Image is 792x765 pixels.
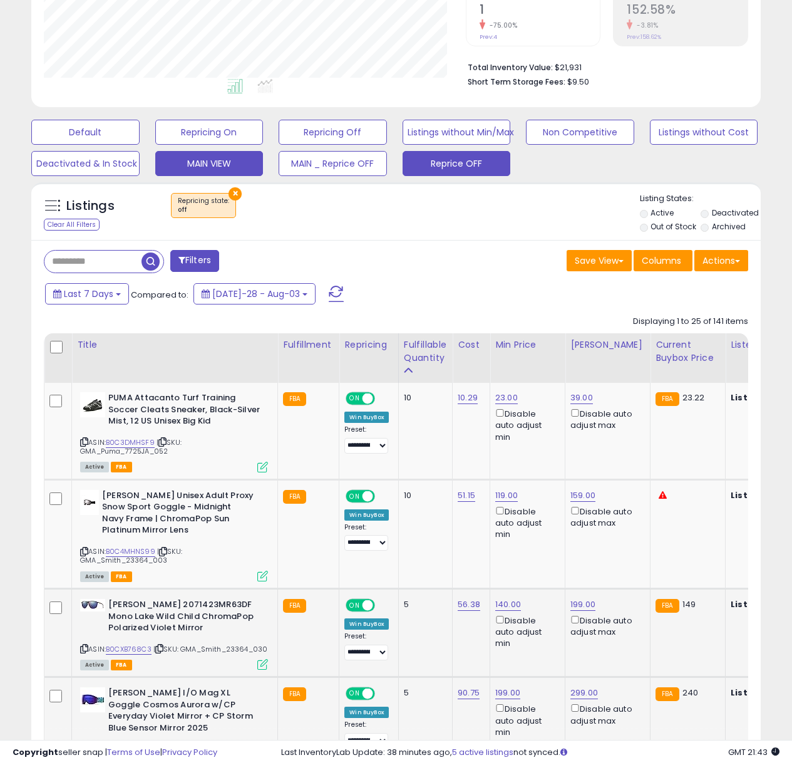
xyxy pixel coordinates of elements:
[495,702,555,738] div: Disable auto adjust min
[731,687,788,699] b: Listed Price:
[344,509,389,521] div: Win BuyBox
[373,689,393,699] span: OFF
[111,571,132,582] span: FBA
[373,600,393,611] span: OFF
[283,687,306,701] small: FBA
[281,747,779,759] div: Last InventoryLab Update: 38 minutes ago, not synced.
[694,250,748,271] button: Actions
[193,283,316,304] button: [DATE]-28 - Aug-03
[373,491,393,501] span: OFF
[495,687,520,699] a: 199.00
[651,207,674,218] label: Active
[80,660,109,670] span: All listings currently available for purchase on Amazon
[452,746,513,758] a: 5 active listings
[344,618,389,630] div: Win BuyBox
[80,392,268,471] div: ASIN:
[80,490,99,515] img: 21+dZD5GCeL._SL40_.jpg
[64,288,113,300] span: Last 7 Days
[570,392,593,404] a: 39.00
[567,250,632,271] button: Save View
[106,546,155,557] a: B0C4MHNS99
[627,3,748,19] h2: 152.58%
[279,151,387,176] button: MAIN _ Reprice OFF
[656,392,679,406] small: FBA
[13,747,217,759] div: seller snap | |
[656,687,679,701] small: FBA
[404,490,443,501] div: 10
[731,392,788,403] b: Listed Price:
[480,33,497,41] small: Prev: 4
[468,59,739,74] li: $21,931
[347,600,363,611] span: ON
[373,393,393,404] span: OFF
[570,687,598,699] a: 299.00
[495,338,560,351] div: Min Price
[458,598,480,611] a: 56.38
[712,207,759,218] label: Deactivated
[468,62,553,73] b: Total Inventory Value:
[45,283,129,304] button: Last 7 Days
[111,660,132,670] span: FBA
[682,392,705,403] span: 23.22
[31,120,140,145] button: Default
[570,407,640,431] div: Disable auto adjust max
[570,598,595,611] a: 199.00
[344,707,389,718] div: Win BuyBox
[650,120,758,145] button: Listings without Cost
[468,76,565,87] b: Short Term Storage Fees:
[111,462,132,472] span: FBA
[640,193,761,205] p: Listing States:
[570,504,640,529] div: Disable auto adjust max
[344,721,389,749] div: Preset:
[80,490,268,580] div: ASIN:
[458,392,478,404] a: 10.29
[656,338,720,365] div: Current Buybox Price
[570,613,640,638] div: Disable auto adjust max
[526,120,634,145] button: Non Competitive
[283,392,306,406] small: FBA
[495,598,521,611] a: 140.00
[162,746,217,758] a: Privacy Policy
[80,462,109,472] span: All listings currently available for purchase on Amazon
[80,599,268,669] div: ASIN:
[178,206,229,214] div: off
[279,120,387,145] button: Repricing Off
[13,746,58,758] strong: Copyright
[31,151,140,176] button: Deactivated & In Stock
[344,425,389,454] div: Preset:
[570,489,595,502] a: 159.00
[651,221,696,232] label: Out of Stock
[567,76,589,88] span: $9.50
[283,490,306,504] small: FBA
[66,197,115,215] h5: Listings
[344,338,393,351] div: Repricing
[344,632,389,660] div: Preset:
[495,407,555,443] div: Disable auto adjust min
[170,250,219,272] button: Filters
[347,491,363,501] span: ON
[485,21,518,30] small: -75.00%
[155,120,264,145] button: Repricing On
[229,187,242,200] button: ×
[458,489,475,502] a: 51.15
[682,598,696,610] span: 149
[44,219,100,231] div: Clear All Filters
[458,338,485,351] div: Cost
[731,598,788,610] b: Listed Price:
[712,221,746,232] label: Archived
[108,392,260,430] b: PUMA Attacanto Turf Training Soccer Cleats Sneaker, Black-Silver Mist, 12 US Unisex Big Kid
[495,504,555,541] div: Disable auto adjust min
[108,599,260,637] b: [PERSON_NAME] 2071423MR63DF Mono Lake Wild Child ChromaPop Polarized Violet Mirror
[102,490,254,539] b: [PERSON_NAME] Unisex Adult Proxy Snow Sport Goggle - Midnight Navy Frame | ChromaPop Sun Platinum...
[728,746,779,758] span: 2025-08-11 21:43 GMT
[344,412,389,423] div: Win BuyBox
[404,338,447,365] div: Fulfillable Quantity
[155,151,264,176] button: MAIN VIEW
[480,3,600,19] h2: 1
[642,254,681,267] span: Columns
[80,546,182,565] span: | SKU: GMA_Smith_23364_003
[212,288,300,300] span: [DATE]-28 - Aug-03
[495,489,518,502] a: 119.00
[108,687,260,737] b: [PERSON_NAME] I/O Mag XL Goggle Cosmos Aurora w/CP Everyday Violet Mirror + CP Storm Blue Sensor ...
[570,338,645,351] div: [PERSON_NAME]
